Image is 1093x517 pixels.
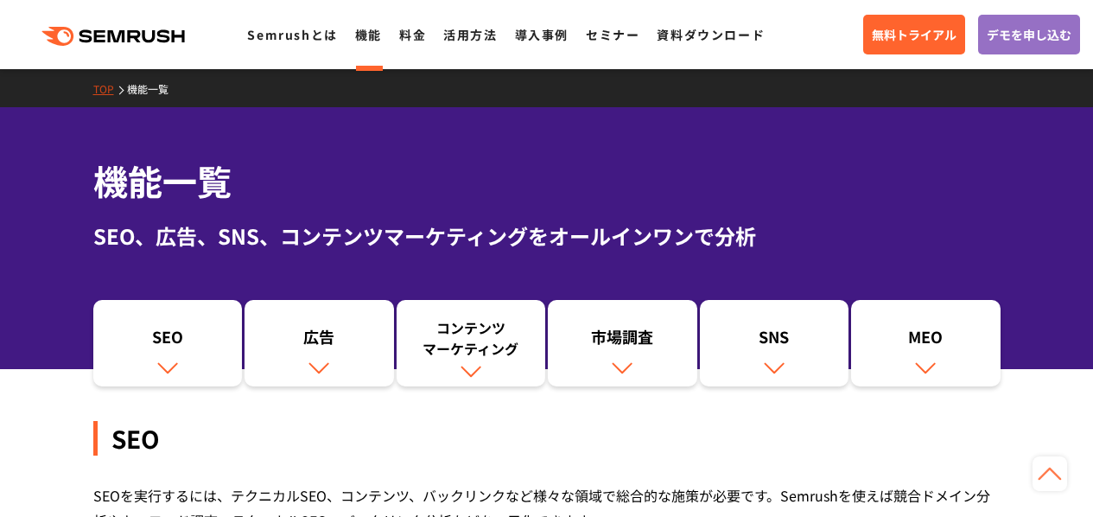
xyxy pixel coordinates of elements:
[548,300,697,386] a: 市場調査
[93,421,1001,456] div: SEO
[102,326,234,355] div: SEO
[987,25,1071,44] span: デモを申し込む
[253,326,385,355] div: 広告
[978,15,1080,54] a: デモを申し込む
[556,326,689,355] div: 市場調査
[443,26,497,43] a: 活用方法
[93,220,1001,252] div: SEO、広告、SNS、コンテンツマーケティングをオールインワンで分析
[657,26,765,43] a: 資料ダウンロード
[93,81,127,96] a: TOP
[700,300,849,386] a: SNS
[355,26,382,43] a: 機能
[872,25,956,44] span: 無料トライアル
[247,26,337,43] a: Semrushとは
[127,81,181,96] a: 機能一覧
[405,317,537,359] div: コンテンツ マーケティング
[399,26,426,43] a: 料金
[245,300,394,386] a: 広告
[709,326,841,355] div: SNS
[863,15,965,54] a: 無料トライアル
[851,300,1001,386] a: MEO
[93,300,243,386] a: SEO
[586,26,639,43] a: セミナー
[93,156,1001,207] h1: 機能一覧
[515,26,569,43] a: 導入事例
[397,300,546,386] a: コンテンツマーケティング
[860,326,992,355] div: MEO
